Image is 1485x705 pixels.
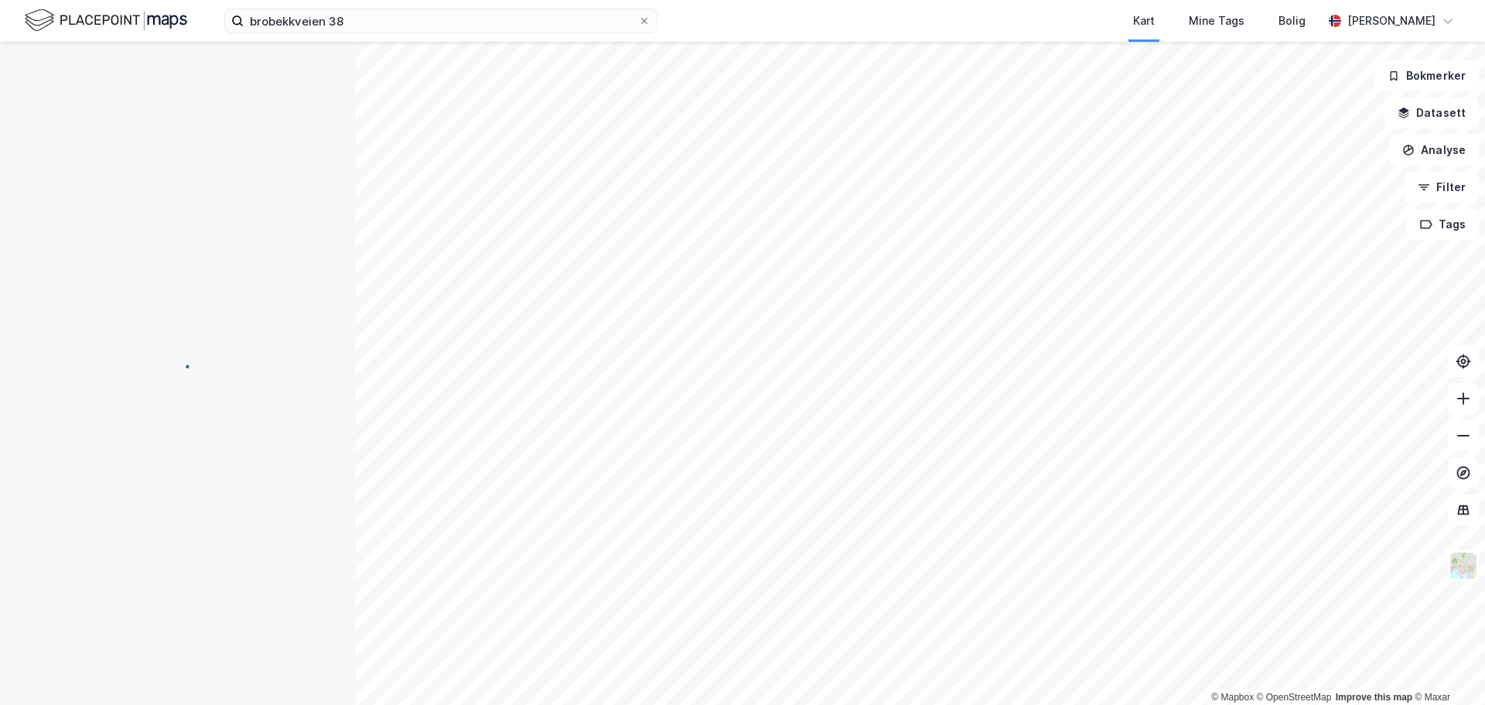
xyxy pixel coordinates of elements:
[1347,12,1435,30] div: [PERSON_NAME]
[1449,551,1478,580] img: Z
[1384,98,1479,128] button: Datasett
[1278,12,1306,30] div: Bolig
[25,7,187,34] img: logo.f888ab2527a4732fd821a326f86c7f29.svg
[1374,60,1479,91] button: Bokmerker
[1257,692,1332,703] a: OpenStreetMap
[1211,692,1254,703] a: Mapbox
[1133,12,1155,30] div: Kart
[1405,172,1479,203] button: Filter
[1189,12,1244,30] div: Mine Tags
[166,352,190,377] img: spinner.a6d8c91a73a9ac5275cf975e30b51cfb.svg
[1407,209,1479,240] button: Tags
[1336,692,1412,703] a: Improve this map
[1408,631,1485,705] iframe: Chat Widget
[1408,631,1485,705] div: Kontrollprogram for chat
[244,9,638,33] input: Søk på adresse, matrikkel, gårdeiere, leietakere eller personer
[1389,135,1479,166] button: Analyse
